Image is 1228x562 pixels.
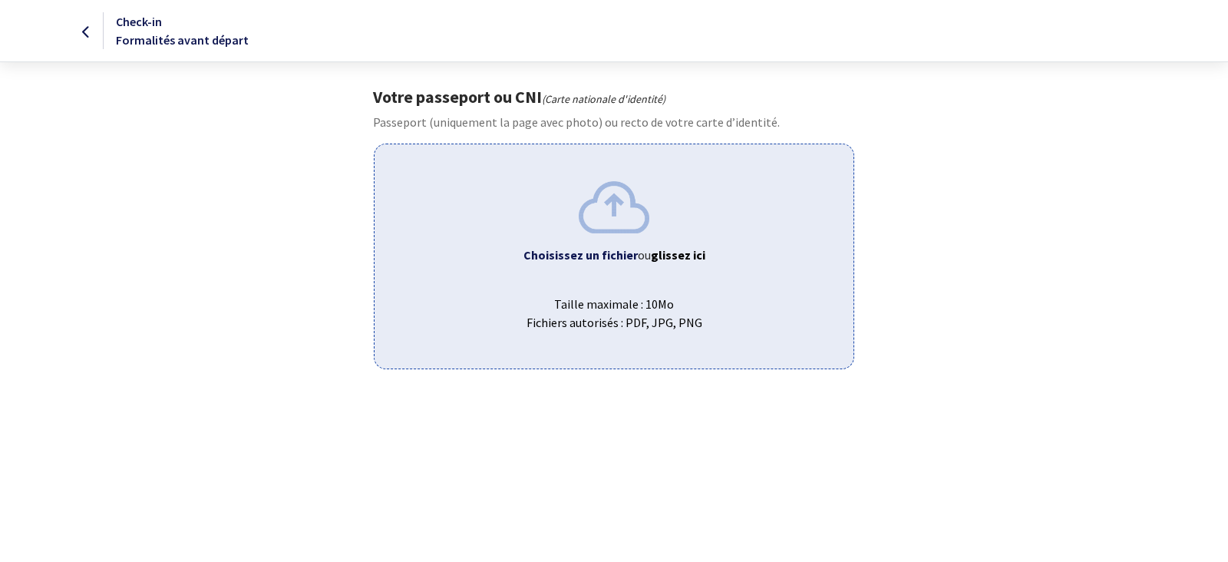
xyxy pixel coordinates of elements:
img: upload.png [579,181,649,233]
i: (Carte nationale d'identité) [542,92,665,106]
h1: Votre passeport ou CNI [373,87,854,107]
b: Choisissez un fichier [523,247,638,263]
b: glissez ici [651,247,705,263]
span: ou [638,247,705,263]
span: Check-in Formalités avant départ [116,14,249,48]
p: Passeport (uniquement la page avec photo) ou recto de votre carte d’identité. [373,113,854,131]
span: Taille maximale : 10Mo Fichiers autorisés : PDF, JPG, PNG [387,283,840,332]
